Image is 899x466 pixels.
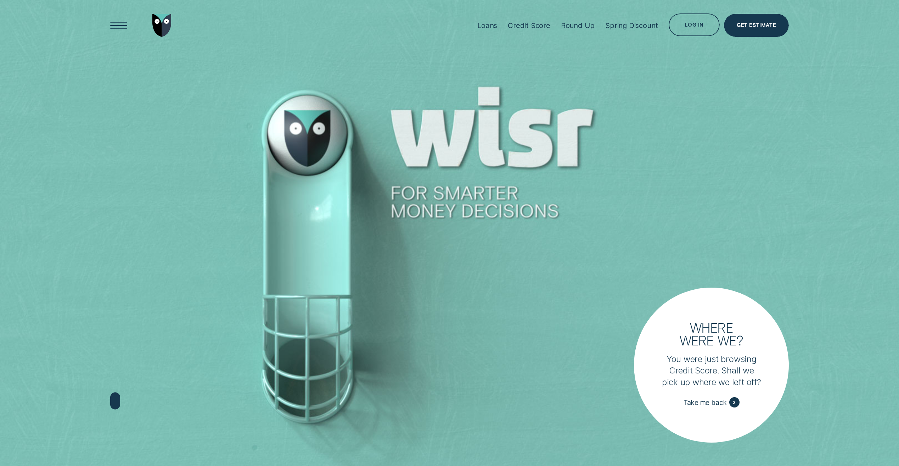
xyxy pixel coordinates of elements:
span: Take me back [684,398,727,407]
div: Spring Discount [605,21,658,30]
button: Open Menu [107,14,130,37]
button: Log in [669,13,720,37]
div: Loans [477,21,497,30]
div: Round Up [561,21,595,30]
h3: Where were we? [674,321,749,346]
a: Where were we?You were just browsing Credit Score. Shall we pick up where we left off?Take me back [634,288,789,443]
a: Get Estimate [724,14,789,37]
div: Credit Score [508,21,550,30]
img: Wisr [152,14,172,37]
p: You were just browsing Credit Score. Shall we pick up where we left off? [661,354,763,388]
